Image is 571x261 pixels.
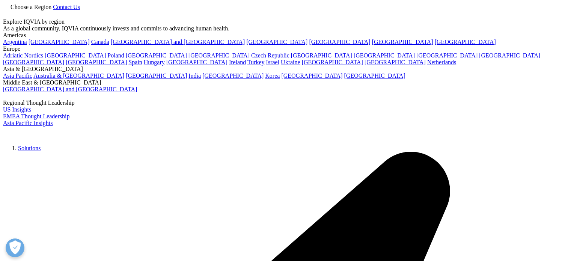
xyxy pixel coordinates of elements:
a: [GEOGRAPHIC_DATA] [66,59,127,65]
a: Asia Pacific Insights [3,120,53,126]
div: Explore IQVIA by region [3,18,568,25]
a: Argentina [3,39,27,45]
a: EMEA Thought Leadership [3,113,69,119]
div: Regional Thought Leadership [3,100,568,106]
a: [GEOGRAPHIC_DATA] [45,52,106,59]
a: [GEOGRAPHIC_DATA] [126,52,187,59]
a: [GEOGRAPHIC_DATA] [344,72,405,79]
a: Poland [107,52,124,59]
a: [GEOGRAPHIC_DATA] [302,59,363,65]
div: Middle East & [GEOGRAPHIC_DATA] [3,79,568,86]
a: Canada [91,39,109,45]
a: Ireland [229,59,246,65]
a: [GEOGRAPHIC_DATA] [3,59,64,65]
a: [GEOGRAPHIC_DATA] [365,59,426,65]
a: India [188,72,201,79]
a: Contact Us [53,4,80,10]
a: [GEOGRAPHIC_DATA] [126,72,187,79]
a: Ukraine [281,59,300,65]
a: [GEOGRAPHIC_DATA] [202,72,264,79]
a: [GEOGRAPHIC_DATA] [246,39,307,45]
a: [GEOGRAPHIC_DATA] [29,39,90,45]
a: Adriatic [3,52,23,59]
a: [GEOGRAPHIC_DATA] [166,59,227,65]
a: [GEOGRAPHIC_DATA] and [GEOGRAPHIC_DATA] [111,39,245,45]
button: Open Preferences [6,238,24,257]
a: [GEOGRAPHIC_DATA] [291,52,352,59]
a: Spain [128,59,142,65]
a: [GEOGRAPHIC_DATA] [309,39,370,45]
a: Netherlands [427,59,456,65]
a: Nordics [24,52,43,59]
a: [GEOGRAPHIC_DATA] and [GEOGRAPHIC_DATA] [3,86,137,92]
a: Asia Pacific [3,72,32,79]
a: [GEOGRAPHIC_DATA] [435,39,496,45]
a: Hungary [144,59,165,65]
a: [GEOGRAPHIC_DATA] [479,52,540,59]
span: Choose a Region [11,4,51,10]
a: Israel [266,59,280,65]
a: Turkey [247,59,265,65]
a: [GEOGRAPHIC_DATA] [281,72,342,79]
div: Americas [3,32,568,39]
a: [GEOGRAPHIC_DATA] [354,52,415,59]
a: [GEOGRAPHIC_DATA] [188,52,250,59]
div: Asia & [GEOGRAPHIC_DATA] [3,66,568,72]
div: As a global community, IQVIA continuously invests and commits to advancing human health. [3,25,568,32]
a: US Insights [3,106,31,113]
a: [GEOGRAPHIC_DATA] [416,52,478,59]
a: Australia & [GEOGRAPHIC_DATA] [33,72,124,79]
div: Europe [3,45,568,52]
a: Czech Republic [251,52,289,59]
a: [GEOGRAPHIC_DATA] [372,39,433,45]
a: Korea [265,72,280,79]
a: Solutions [18,145,41,151]
img: IQVIA Healthcare Information Technology and Pharma Clinical Research Company [3,127,63,137]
